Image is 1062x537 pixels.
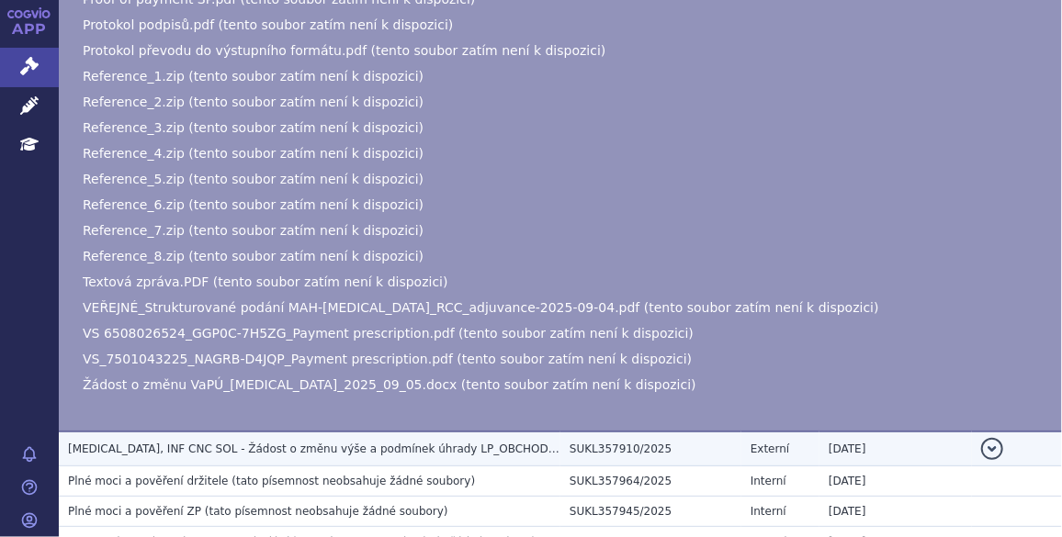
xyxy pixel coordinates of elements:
span: Reference_1.zip (tento soubor zatím není k dispozici) [83,69,424,84]
td: SUKL357910/2025 [560,431,741,466]
span: Reference_6.zip (tento soubor zatím není k dispozici) [83,197,424,212]
span: Interní [751,475,786,487]
span: Žádost o změnu VaPÚ_[MEDICAL_DATA]_2025_09_05.docx (tento soubor zatím není k dispozici) [83,377,696,392]
td: SUKL357945/2025 [560,497,741,527]
span: Reference_5.zip (tento soubor zatím není k dispozici) [83,172,424,186]
span: Plné moci a pověření ZP [68,505,201,518]
span: VS_7501043225_NAGRB-D4JQP_Payment prescription.pdf (tento soubor zatím není k dispozici) [83,352,692,366]
span: Protokol podpisů.pdf (tento soubor zatím není k dispozici) [83,17,453,32]
span: Protokol převodu do výstupního formátu.pdf (tento soubor zatím není k dispozici) [83,43,605,58]
td: [DATE] [819,466,972,497]
td: [DATE] [819,497,972,527]
td: SUKL357964/2025 [560,466,741,497]
span: Reference_2.zip (tento soubor zatím není k dispozici) [83,95,424,109]
span: Reference_4.zip (tento soubor zatím není k dispozici) [83,146,424,161]
span: KEYTRUDA, INF CNC SOL - Žádost o změnu výše a podmínek úhrady LP_OBCHODNÍ TAJEMSTVÍ [68,442,621,455]
span: (tato písemnost neobsahuje žádné soubory) [232,475,475,487]
span: Textová zpráva.PDF (tento soubor zatím není k dispozici) [83,274,448,289]
span: Externí [751,442,789,455]
span: Plné moci a pověření držitele [68,475,229,487]
span: VEŘEJNÉ_Strukturované podání MAH-[MEDICAL_DATA]_RCC_adjuvance-2025-09-04.pdf (tento soubor zatím ... [83,300,879,315]
button: detail [981,438,1003,460]
span: Reference_7.zip (tento soubor zatím není k dispozici) [83,223,424,238]
span: VS 6508026524_GGP0C-7H5ZG_Payment prescription.pdf (tento soubor zatím není k dispozici) [83,326,694,341]
span: Interní [751,505,786,518]
td: [DATE] [819,431,972,466]
span: Reference_8.zip (tento soubor zatím není k dispozici) [83,249,424,263]
span: Reference_3.zip (tento soubor zatím není k dispozici) [83,120,424,135]
span: (tato písemnost neobsahuje žádné soubory) [205,505,448,518]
